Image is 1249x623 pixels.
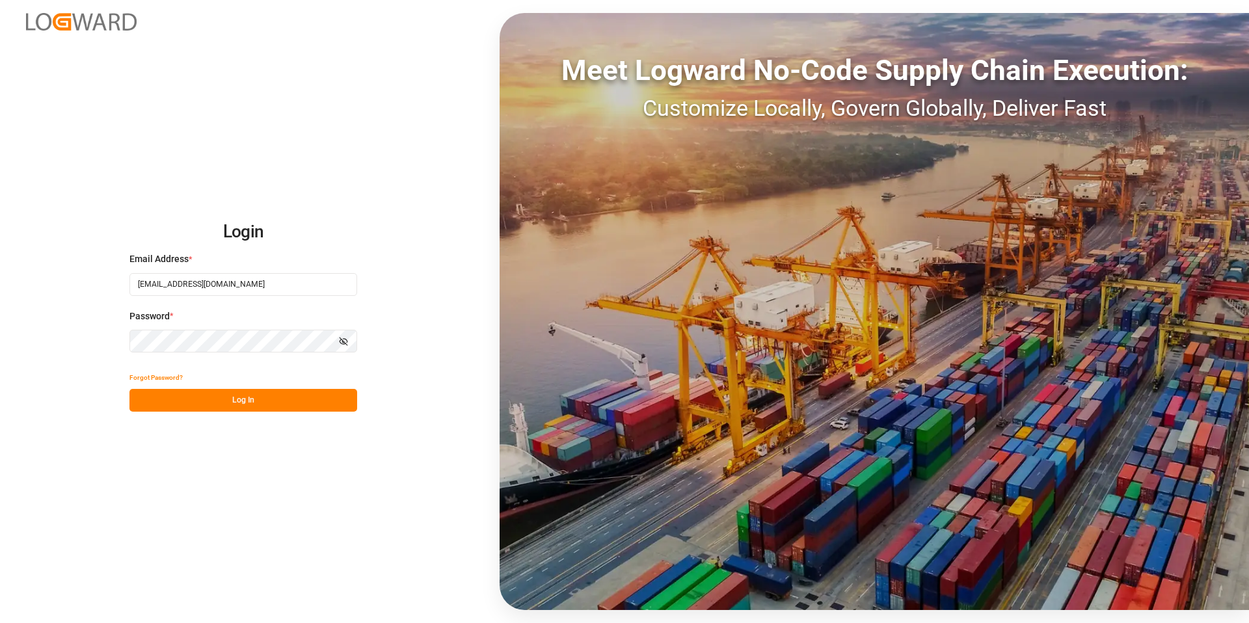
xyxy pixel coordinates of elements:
[129,310,170,323] span: Password
[500,49,1249,92] div: Meet Logward No-Code Supply Chain Execution:
[129,273,357,296] input: Enter your email
[500,92,1249,125] div: Customize Locally, Govern Globally, Deliver Fast
[26,13,137,31] img: Logward_new_orange.png
[129,366,183,389] button: Forgot Password?
[129,389,357,412] button: Log In
[129,211,357,253] h2: Login
[129,252,189,266] span: Email Address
